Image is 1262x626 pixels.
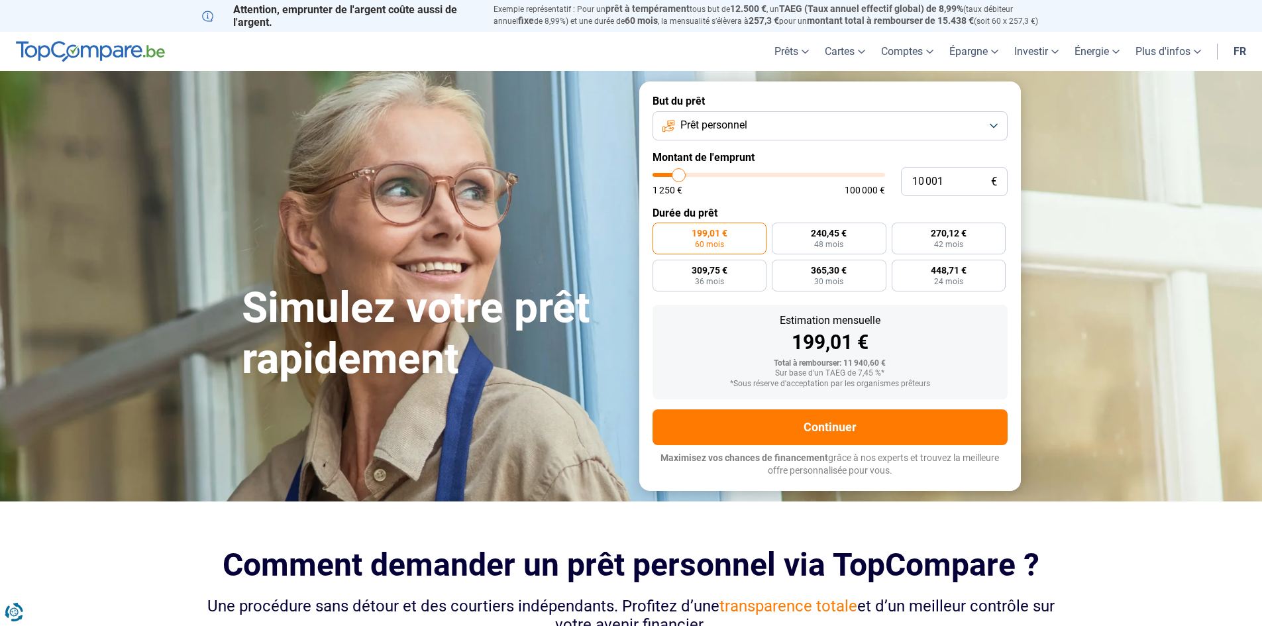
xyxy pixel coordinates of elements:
p: grâce à nos experts et trouvez la meilleure offre personnalisée pour vous. [653,452,1008,478]
div: 199,01 € [663,333,997,352]
span: 257,3 € [749,15,779,26]
p: Exemple représentatif : Pour un tous but de , un (taux débiteur annuel de 8,99%) et une durée de ... [494,3,1061,27]
label: Montant de l'emprunt [653,151,1008,164]
span: 1 250 € [653,185,682,195]
span: 60 mois [695,240,724,248]
label: Durée du prêt [653,207,1008,219]
a: Prêts [766,32,817,71]
span: 60 mois [625,15,658,26]
span: prêt à tempérament [605,3,690,14]
span: 270,12 € [931,229,967,238]
span: 448,71 € [931,266,967,275]
span: 100 000 € [845,185,885,195]
a: Investir [1006,32,1067,71]
img: TopCompare [16,41,165,62]
div: Estimation mensuelle [663,315,997,326]
span: € [991,176,997,187]
label: But du prêt [653,95,1008,107]
div: Sur base d'un TAEG de 7,45 %* [663,369,997,378]
div: *Sous réserve d'acceptation par les organismes prêteurs [663,380,997,389]
button: Continuer [653,409,1008,445]
span: 42 mois [934,240,963,248]
span: 199,01 € [692,229,727,238]
a: Épargne [941,32,1006,71]
span: montant total à rembourser de 15.438 € [807,15,974,26]
span: 30 mois [814,278,843,286]
a: Cartes [817,32,873,71]
span: 12.500 € [730,3,766,14]
a: fr [1226,32,1254,71]
span: TAEG (Taux annuel effectif global) de 8,99% [779,3,963,14]
span: fixe [518,15,534,26]
a: Comptes [873,32,941,71]
span: 309,75 € [692,266,727,275]
span: 365,30 € [811,266,847,275]
h1: Simulez votre prêt rapidement [242,283,623,385]
h2: Comment demander un prêt personnel via TopCompare ? [202,547,1061,583]
span: 24 mois [934,278,963,286]
span: Prêt personnel [680,118,747,132]
a: Énergie [1067,32,1128,71]
div: Total à rembourser: 11 940,60 € [663,359,997,368]
button: Prêt personnel [653,111,1008,140]
span: 48 mois [814,240,843,248]
p: Attention, emprunter de l'argent coûte aussi de l'argent. [202,3,478,28]
span: Maximisez vos chances de financement [660,452,828,463]
a: Plus d'infos [1128,32,1209,71]
span: transparence totale [719,597,857,615]
span: 36 mois [695,278,724,286]
span: 240,45 € [811,229,847,238]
